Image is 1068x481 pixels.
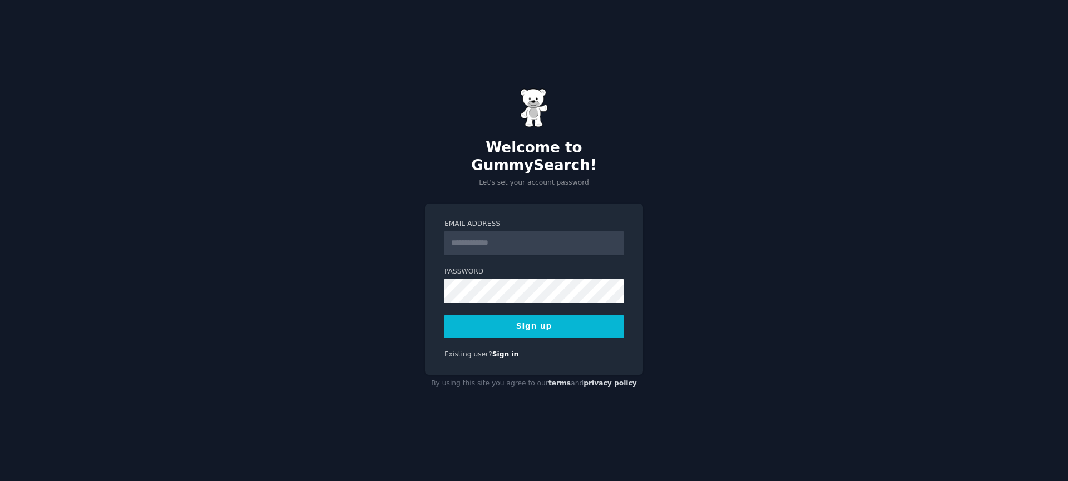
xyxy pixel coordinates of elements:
[584,379,637,387] a: privacy policy
[425,178,643,188] p: Let's set your account password
[425,375,643,393] div: By using this site you agree to our and
[444,350,492,358] span: Existing user?
[548,379,571,387] a: terms
[425,139,643,174] h2: Welcome to GummySearch!
[444,219,624,229] label: Email Address
[444,315,624,338] button: Sign up
[520,88,548,127] img: Gummy Bear
[444,267,624,277] label: Password
[492,350,519,358] a: Sign in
